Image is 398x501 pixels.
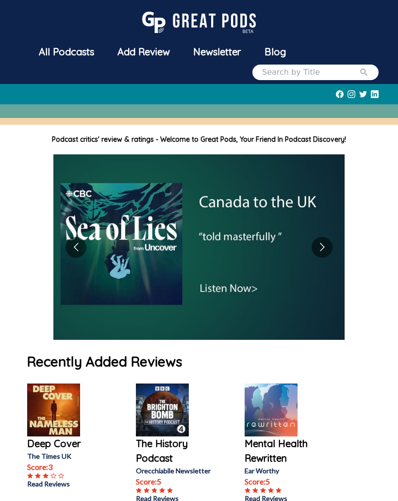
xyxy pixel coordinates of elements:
[245,466,322,476] p: Ear Worthy
[27,479,105,489] a: Read Reviews
[312,237,332,258] button: Go to next slide
[136,466,214,476] p: Orecchiabile Newsletter
[106,39,182,65] a: Add Review
[27,436,105,451] a: Deep Cover
[136,436,214,466] a: The History Podcast
[27,384,80,436] img: Deep Cover
[253,39,298,65] a: Blog
[136,384,189,436] img: The History Podcast
[27,451,105,461] p: The Times UK
[66,237,86,258] button: Go to previous slide
[182,39,253,65] a: Newsletter
[19,134,379,145] h1: Podcast critics' review & ratings - Welcome to Great Pods, Your Friend In Podcast Discovery!
[27,39,106,65] a: All Podcasts
[262,67,359,78] input: Search by Title
[245,476,322,487] p: Score: 5
[245,384,298,436] img: Mental Health Rewritten
[27,351,371,372] h1: Recently Added Reviews
[53,154,345,340] img: image
[245,436,322,466] a: Mental Health Rewritten
[142,12,256,33] img: GreatPods
[27,461,105,473] p: Score: 3
[136,476,214,487] p: Score: 5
